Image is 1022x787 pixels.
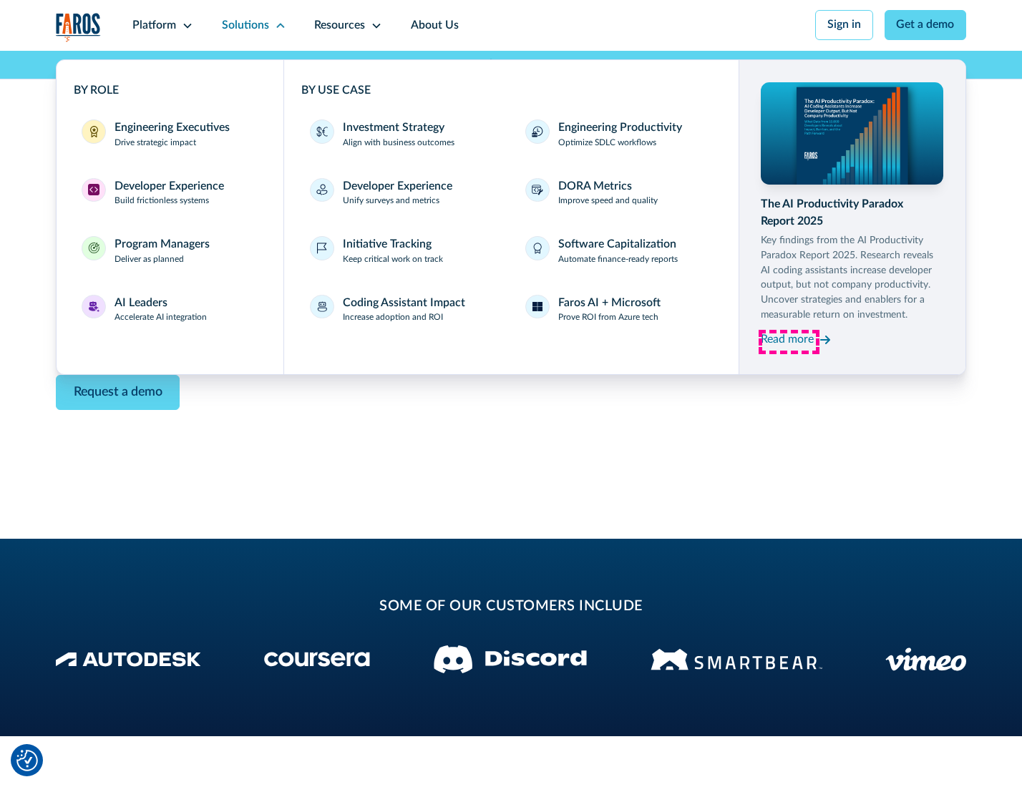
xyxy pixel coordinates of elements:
div: Software Capitalization [558,236,676,253]
a: AI LeadersAI LeadersAccelerate AI integration [74,286,267,333]
a: Engineering ProductivityOptimize SDLC workflows [517,111,721,158]
div: Solutions [222,17,269,34]
img: Program Managers [88,243,99,254]
img: Smartbear Logo [651,646,822,673]
div: Engineering Productivity [558,119,682,137]
div: BY ROLE [74,82,267,99]
a: Faros AI + MicrosoftProve ROI from Azure tech [517,286,721,333]
div: Developer Experience [343,178,452,195]
button: Cookie Settings [16,750,38,771]
div: Investment Strategy [343,119,444,137]
p: Accelerate AI integration [115,311,207,324]
h2: some of our customers include [170,596,852,617]
div: Coding Assistant Impact [343,295,465,312]
p: Optimize SDLC workflows [558,137,656,150]
img: Coursera Logo [264,652,370,667]
a: Developer ExperienceUnify surveys and metrics [301,170,505,217]
p: Improve speed and quality [558,195,658,207]
div: BY USE CASE [301,82,721,99]
a: Program ManagersProgram ManagersDeliver as planned [74,228,267,275]
div: Faros AI + Microsoft [558,295,661,312]
div: Platform [132,17,176,34]
div: DORA Metrics [558,178,632,195]
a: Software CapitalizationAutomate finance-ready reports [517,228,721,275]
img: Engineering Executives [88,126,99,137]
img: Logo of the analytics and reporting company Faros. [56,13,102,42]
img: Autodesk Logo [56,652,201,667]
img: Developer Experience [88,184,99,195]
a: Get a demo [885,10,967,40]
a: Initiative TrackingKeep critical work on track [301,228,505,275]
a: Contact Modal [56,375,180,410]
div: Program Managers [115,236,210,253]
div: The AI Productivity Paradox Report 2025 [761,196,943,230]
a: DORA MetricsImprove speed and quality [517,170,721,217]
p: Unify surveys and metrics [343,195,439,207]
a: Coding Assistant ImpactIncrease adoption and ROI [301,286,505,333]
a: Sign in [815,10,873,40]
div: Developer Experience [115,178,224,195]
img: Vimeo logo [885,647,966,671]
p: Keep critical work on track [343,253,443,266]
p: Build frictionless systems [115,195,209,207]
p: Key findings from the AI Productivity Paradox Report 2025. Research reveals AI coding assistants ... [761,233,943,323]
a: Developer ExperienceDeveloper ExperienceBuild frictionless systems [74,170,267,217]
div: Resources [314,17,365,34]
img: Revisit consent button [16,750,38,771]
p: Automate finance-ready reports [558,253,678,266]
div: Read more [761,331,814,348]
nav: Solutions [56,51,967,375]
p: Increase adoption and ROI [343,311,443,324]
a: Investment StrategyAlign with business outcomes [301,111,505,158]
img: Discord logo [434,645,587,673]
img: AI Leaders [88,301,99,313]
div: AI Leaders [115,295,167,312]
p: Drive strategic impact [115,137,196,150]
div: Initiative Tracking [343,236,432,253]
p: Deliver as planned [115,253,184,266]
a: home [56,13,102,42]
p: Prove ROI from Azure tech [558,311,658,324]
a: Engineering ExecutivesEngineering ExecutivesDrive strategic impact [74,111,267,158]
a: The AI Productivity Paradox Report 2025Key findings from the AI Productivity Paradox Report 2025.... [761,82,943,351]
p: Align with business outcomes [343,137,454,150]
div: Engineering Executives [115,119,230,137]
